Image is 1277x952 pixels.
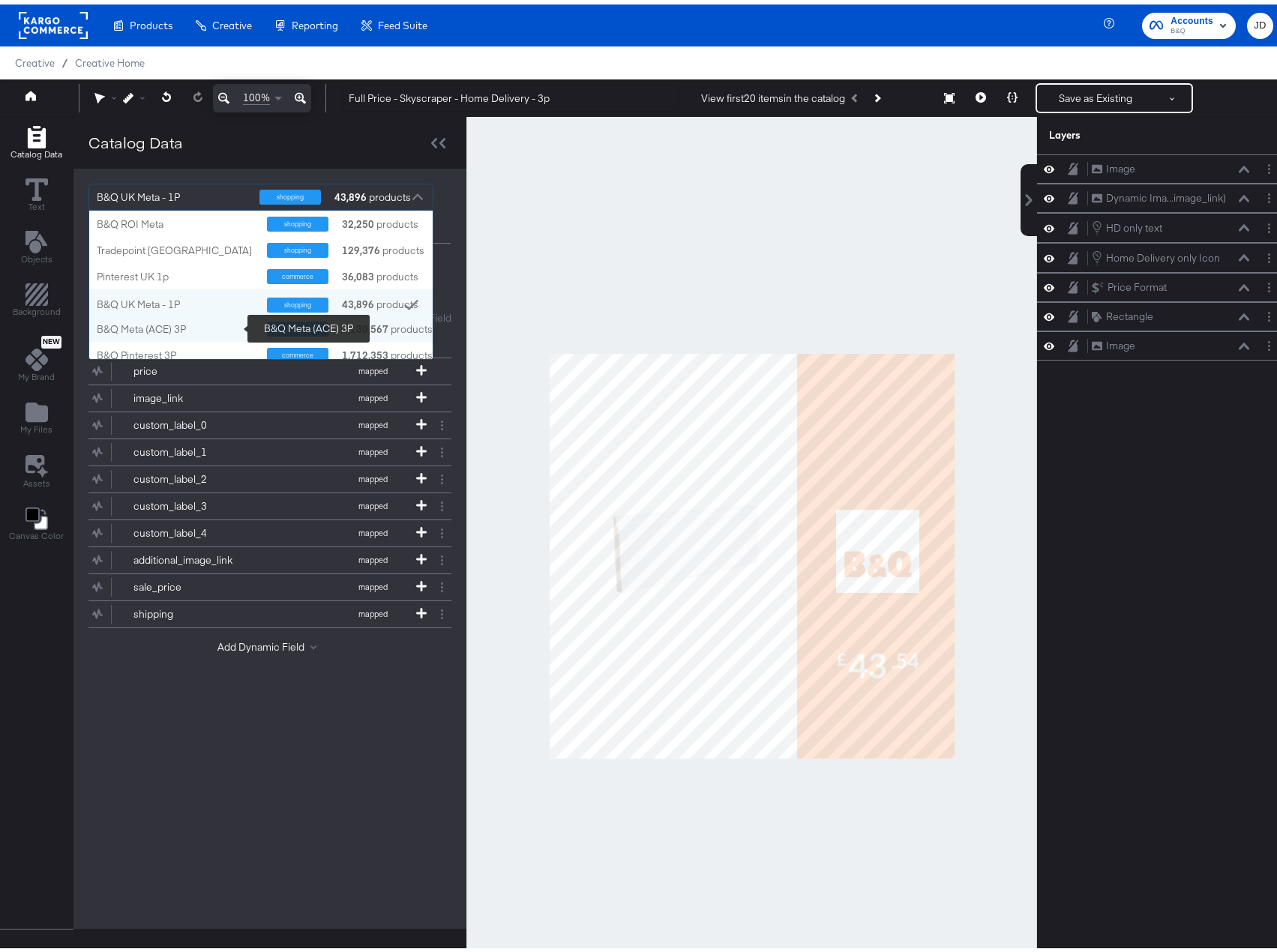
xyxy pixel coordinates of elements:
[267,317,328,332] div: shopping
[1261,186,1277,202] button: Layer Options
[75,52,145,64] a: Creative Home
[97,239,256,253] div: Tradepoint [GEOGRAPHIC_DATA]
[133,387,242,401] div: image_link
[1108,276,1167,290] div: Price Format
[15,52,55,64] span: Creative
[14,446,59,489] button: Assets
[1261,246,1277,262] button: Layer Options
[10,144,62,156] span: Catalog Data
[866,80,887,107] button: Next Product
[88,354,451,380] div: pricemapped
[88,516,433,542] button: custom_label_4mapped
[1171,21,1213,33] span: B&Q
[1106,247,1220,261] div: Home Delivery only Icon
[259,185,321,200] div: shopping
[378,15,427,27] span: Feed Suite
[88,543,433,569] button: additional_image_linkmapped
[340,318,385,332] div: products
[16,170,57,213] button: Text
[340,293,376,307] strong: 43,896
[331,415,414,426] span: mapped
[41,333,61,343] span: New
[88,435,433,461] button: custom_label_1mapped
[88,408,433,434] button: custom_label_0mapped
[701,87,845,101] div: View first 20 items in the catalog
[133,495,242,509] div: custom_label_3
[13,301,61,313] span: Background
[88,597,433,623] button: shippingmapped
[88,489,433,515] button: custom_label_3mapped
[1106,217,1162,231] div: HD only text
[88,381,433,407] button: image_linkmapped
[88,489,451,515] div: custom_label_3mapped
[97,293,256,307] div: B&Q UK Meta - 1P
[133,360,242,374] div: price
[1091,186,1227,202] button: Dynamic Ima...image_link)
[97,265,256,280] div: Pinterest UK 1p
[88,435,451,461] div: custom_label_1mapped
[331,604,414,615] span: mapped
[133,576,242,590] div: sale_price
[243,86,270,100] span: 100%
[340,265,385,280] div: products
[267,238,328,253] div: shopping
[1049,124,1202,138] div: Layers
[1261,334,1277,349] button: Layer Options
[331,469,414,480] span: mapped
[1106,157,1135,172] div: Image
[133,468,242,482] div: custom_label_2
[331,442,414,453] span: mapped
[331,388,414,399] span: mapped
[1091,245,1221,262] button: Home Delivery only Icon
[133,603,242,617] div: shipping
[331,550,414,561] span: mapped
[212,15,252,27] span: Creative
[1261,157,1277,172] button: Layer Options
[340,239,385,253] div: products
[267,343,328,358] div: commerce
[21,249,52,261] span: Objects
[88,597,451,623] div: shippingmapped
[1,118,71,160] button: Add Rectangle
[133,522,242,536] div: custom_label_4
[133,441,242,455] div: custom_label_1
[1091,275,1168,291] button: Price Format
[340,344,385,358] div: products
[217,636,322,650] button: Add Dynamic Field
[1261,216,1277,232] button: Layer Options
[133,414,242,428] div: custom_label_0
[340,265,376,280] strong: 36,083
[340,293,385,307] div: products
[88,570,451,596] div: sale_pricemapped
[267,212,328,227] div: shopping
[88,408,451,434] div: custom_label_0mapped
[88,516,451,542] div: custom_label_4mapped
[97,180,248,205] div: B&Q UK Meta - 1P
[88,543,451,569] div: additional_image_linkmapped
[332,180,369,205] strong: 43,896
[331,361,414,372] span: mapped
[1261,275,1277,291] button: Layer Options
[88,381,451,407] div: image_linkmapped
[1091,334,1136,349] button: Image
[89,206,433,356] div: grid
[332,180,377,205] div: products
[4,276,70,319] button: Add Rectangle
[88,462,433,488] button: custom_label_2mapped
[88,462,451,488] div: custom_label_2mapped
[340,213,376,227] strong: 32,250
[340,344,391,358] strong: 1,712,353
[1253,13,1267,30] span: JD
[1106,305,1153,319] div: Rectangle
[267,293,328,308] div: shopping
[23,473,50,485] span: Assets
[340,318,391,332] strong: 1,130,567
[1037,80,1154,107] button: Save as Existing
[340,213,385,227] div: products
[1247,8,1273,34] button: JD
[1106,187,1226,201] div: Dynamic Ima...image_link)
[9,525,64,537] span: Canvas Color
[28,196,45,208] span: Text
[331,523,414,534] span: mapped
